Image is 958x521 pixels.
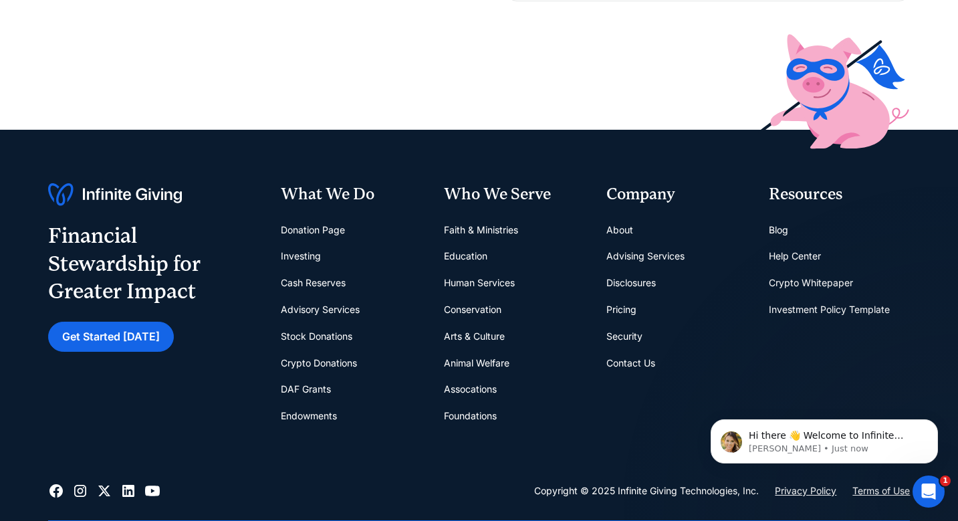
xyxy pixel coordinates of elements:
[281,243,321,270] a: Investing
[606,217,633,243] a: About
[606,243,685,270] a: Advising Services
[444,296,501,323] a: Conservation
[940,476,951,486] span: 1
[534,483,759,499] div: Copyright © 2025 Infinite Giving Technologies, Inc.
[444,183,585,206] div: Who We Serve
[606,183,747,206] div: Company
[281,323,352,350] a: Stock Donations
[281,296,360,323] a: Advisory Services
[281,350,357,377] a: Crypto Donations
[769,296,890,323] a: Investment Policy Template
[281,403,337,429] a: Endowments
[769,183,910,206] div: Resources
[444,323,505,350] a: Arts & Culture
[606,323,642,350] a: Security
[769,243,821,270] a: Help Center
[691,391,958,485] iframe: Intercom notifications message
[48,322,174,352] a: Get Started [DATE]
[606,350,655,377] a: Contact Us
[769,217,788,243] a: Blog
[281,217,345,243] a: Donation Page
[606,296,636,323] a: Pricing
[444,270,515,296] a: Human Services
[444,350,509,377] a: Animal Welfare
[444,403,497,429] a: Foundations
[913,476,945,508] iframe: Intercom live chat
[444,243,487,270] a: Education
[444,217,518,243] a: Faith & Ministries
[281,270,346,296] a: Cash Reserves
[775,483,836,499] a: Privacy Policy
[606,270,656,296] a: Disclosures
[281,183,422,206] div: What We Do
[281,376,331,403] a: DAF Grants
[852,483,910,499] a: Terms of Use
[48,222,260,306] div: Financial Stewardship for Greater Impact
[444,376,497,403] a: Assocations
[769,270,853,296] a: Crypto Whitepaper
